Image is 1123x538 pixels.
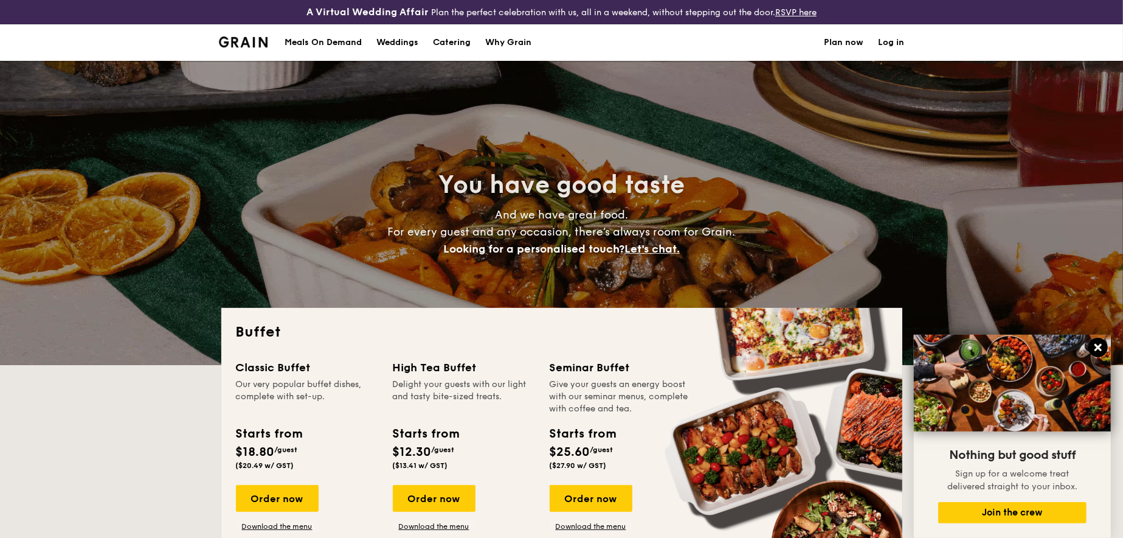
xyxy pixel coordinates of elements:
[306,5,429,19] h4: A Virtual Wedding Affair
[236,379,378,415] div: Our very popular buffet dishes, complete with set-up.
[775,7,817,18] a: RSVP here
[393,379,535,415] div: Delight your guests with our light and tasty bite-sized treats.
[236,522,319,531] a: Download the menu
[550,522,632,531] a: Download the menu
[485,24,531,61] div: Why Grain
[369,24,426,61] a: Weddings
[550,485,632,512] div: Order now
[590,445,613,454] span: /guest
[949,448,1076,463] span: Nothing but good stuff
[478,24,539,61] a: Why Grain
[219,37,268,47] img: Grain
[393,425,459,443] div: Starts from
[236,425,302,443] div: Starts from
[550,359,692,376] div: Seminar Buffet
[236,323,888,342] h2: Buffet
[236,359,378,376] div: Classic Buffet
[376,24,418,61] div: Weddings
[275,445,298,454] span: /guest
[1088,338,1108,357] button: Close
[433,24,471,61] h1: Catering
[914,335,1111,431] img: DSC07876-Edit02-Large.jpeg
[393,461,448,470] span: ($13.41 w/ GST)
[550,445,590,459] span: $25.60
[212,5,912,19] div: Plan the perfect celebration with us, all in a weekend, without stepping out the door.
[277,24,369,61] a: Meals On Demand
[393,445,432,459] span: $12.30
[393,485,475,512] div: Order now
[938,502,1087,523] button: Join the crew
[432,445,455,454] span: /guest
[438,170,685,200] span: You have good taste
[236,445,275,459] span: $18.80
[624,242,680,256] span: Let's chat.
[236,461,294,470] span: ($20.49 w/ GST)
[824,24,864,61] a: Plan now
[426,24,478,61] a: Catering
[550,379,692,415] div: Give your guests an energy boost with our seminar menus, complete with coffee and tea.
[388,208,736,256] span: And we have great food. For every guest and any occasion, there’s always room for Grain.
[443,242,624,256] span: Looking for a personalised touch?
[285,24,362,61] div: Meals On Demand
[236,485,319,512] div: Order now
[393,522,475,531] a: Download the menu
[879,24,905,61] a: Log in
[550,461,607,470] span: ($27.90 w/ GST)
[393,359,535,376] div: High Tea Buffet
[219,37,268,47] a: Logotype
[550,425,616,443] div: Starts from
[947,469,1077,492] span: Sign up for a welcome treat delivered straight to your inbox.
